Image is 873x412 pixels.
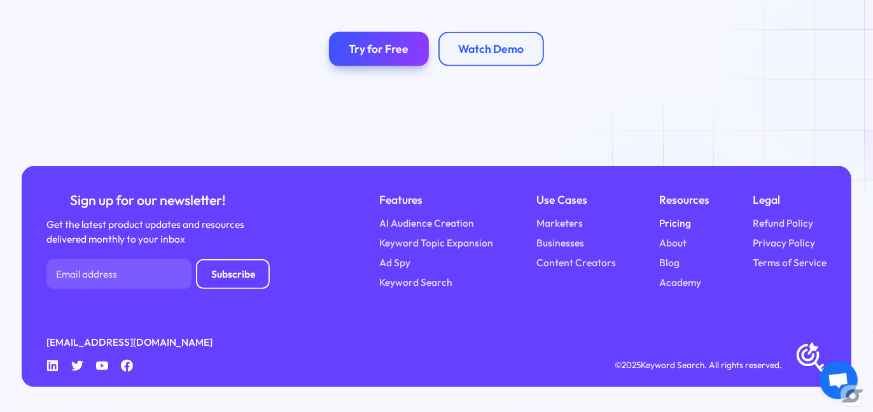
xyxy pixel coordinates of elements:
a: Privacy Policy [753,236,815,250]
a: [EMAIL_ADDRESS][DOMAIN_NAME] [46,335,213,350]
a: Keyword Search [379,275,452,290]
div: Sign up for our newsletter! [46,191,250,210]
a: Pricing [659,216,691,231]
a: AI Audience Creation [379,216,474,231]
a: Open chat [820,361,858,399]
a: Blog [659,255,680,270]
div: © Keyword Search. All rights reserved. [615,359,782,372]
form: Newsletter Form [46,259,270,289]
a: Academy [659,275,701,290]
a: Businesses [536,236,584,250]
a: Watch Demo [438,32,543,67]
a: Terms of Service [753,255,827,270]
input: Email address [46,259,192,289]
div: Resources [659,191,709,208]
div: Features [379,191,493,208]
a: Keyword Topic Expansion [379,236,493,250]
div: Use Cases [536,191,616,208]
div: Watch Demo [459,42,524,56]
a: Try for Free [329,32,428,67]
a: Refund Policy [753,216,813,231]
div: Legal [753,191,827,208]
a: Ad Spy [379,255,410,270]
span: 2025 [622,359,641,371]
a: About [659,236,687,250]
a: Marketers [536,216,583,231]
input: Subscribe [196,259,270,289]
div: Get the latest product updates and resources delivered monthly to your inbox [46,217,250,247]
div: Try for Free [349,42,409,56]
a: Content Creators [536,255,616,270]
